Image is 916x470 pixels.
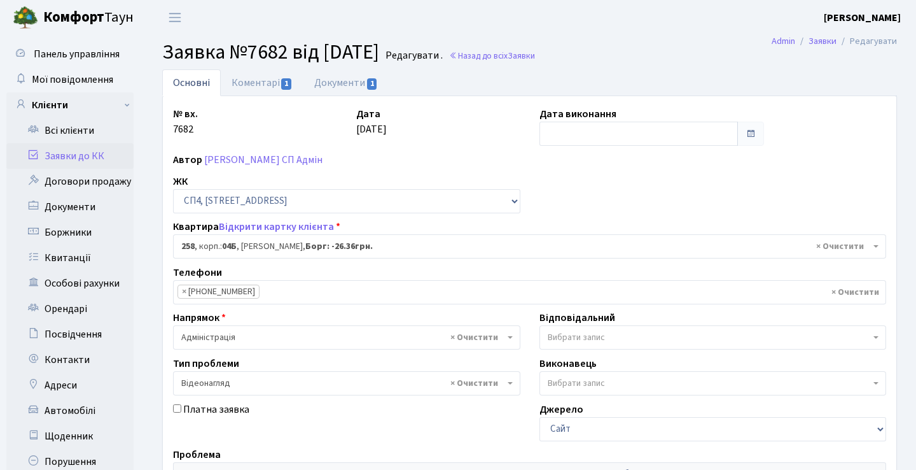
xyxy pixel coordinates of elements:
[222,240,237,253] b: 04Б
[6,118,134,143] a: Всі клієнти
[173,310,226,325] label: Напрямок
[6,143,134,169] a: Заявки до КК
[162,69,221,96] a: Основні
[204,153,323,167] a: [PERSON_NAME] СП Адмін
[539,106,616,122] label: Дата виконання
[281,78,291,90] span: 1
[305,240,373,253] b: Борг: -26.36грн.
[173,219,340,234] label: Квартира
[824,11,901,25] b: [PERSON_NAME]
[177,285,260,299] li: +380637446767
[816,240,864,253] span: Видалити всі елементи
[450,331,498,344] span: Видалити всі елементи
[303,69,389,96] a: Документи
[162,38,379,67] span: Заявка №7682 від [DATE]
[450,377,498,390] span: Видалити всі елементи
[173,174,188,189] label: ЖК
[539,310,615,325] label: Відповідальний
[181,331,504,344] span: Адміністрація
[548,331,605,344] span: Вибрати запис
[6,271,134,296] a: Особові рахунки
[539,402,583,417] label: Джерело
[6,169,134,194] a: Договори продажу
[824,10,901,25] a: [PERSON_NAME]
[13,5,38,31] img: logo.png
[6,41,134,67] a: Панель управління
[383,50,443,62] small: Редагувати .
[753,28,916,55] nav: breadcrumb
[173,325,520,350] span: Адміністрація
[173,152,202,167] label: Автор
[6,92,134,118] a: Клієнти
[182,285,186,298] span: ×
[183,402,249,417] label: Платна заявка
[6,67,134,92] a: Мої повідомлення
[808,34,836,48] a: Заявки
[6,220,134,245] a: Боржники
[367,78,377,90] span: 1
[173,447,221,462] label: Проблема
[6,194,134,220] a: Документи
[6,296,134,322] a: Орендарі
[221,69,303,96] a: Коментарі
[772,34,795,48] a: Admin
[6,373,134,398] a: Адреси
[6,347,134,373] a: Контакти
[173,356,239,371] label: Тип проблеми
[43,7,134,29] span: Таун
[6,424,134,449] a: Щоденник
[548,377,605,390] span: Вибрати запис
[356,106,380,122] label: Дата
[159,7,191,28] button: Переключити навігацію
[6,322,134,347] a: Посвідчення
[32,73,113,87] span: Мої повідомлення
[173,371,520,395] span: Відеонагляд
[539,356,597,371] label: Виконавець
[836,34,897,48] li: Редагувати
[181,377,504,390] span: Відеонагляд
[181,240,195,253] b: 258
[43,7,104,27] b: Комфорт
[34,47,120,61] span: Панель управління
[173,106,198,122] label: № вх.
[173,234,886,259] span: <b>258</b>, корп.: <b>04Б</b>, Усик Анастасія Андріївна, <b>Борг: -26.36грн.</b>
[6,398,134,424] a: Автомобілі
[181,240,870,253] span: <b>258</b>, корп.: <b>04Б</b>, Усик Анастасія Андріївна, <b>Борг: -26.36грн.</b>
[831,286,879,299] span: Видалити всі елементи
[6,245,134,271] a: Квитанції
[347,106,530,146] div: [DATE]
[173,265,222,280] label: Телефони
[163,106,347,146] div: 7682
[219,220,334,234] a: Відкрити картку клієнта
[449,50,535,62] a: Назад до всіхЗаявки
[508,50,535,62] span: Заявки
